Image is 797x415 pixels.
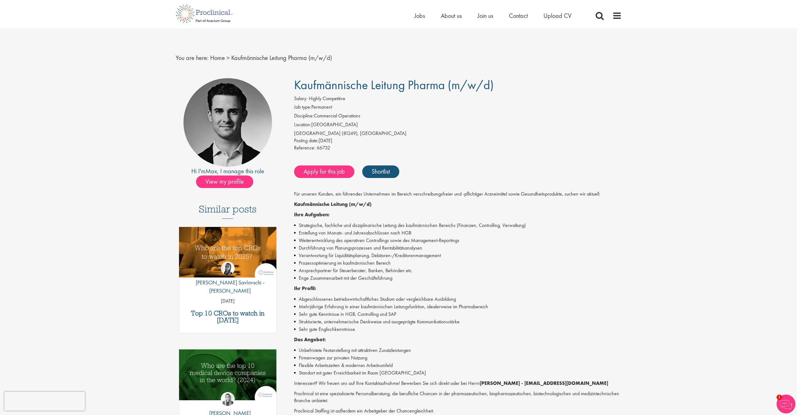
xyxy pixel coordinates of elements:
[210,54,225,62] a: breadcrumb link
[294,274,622,282] li: Enge Zusammenarbeit mit der Geschäftsführung
[480,380,608,386] strong: [PERSON_NAME] - [EMAIL_ADDRESS][DOMAIN_NAME]
[294,222,622,229] li: Strategische, fachliche und disziplinarische Leitung des kaufmännischen Bereichs (Finanzen, Contr...
[196,175,253,188] span: View my profile
[294,380,622,387] p: Interessiert? Wir freuen uns auf Ihre Kontaktaufnahme! Bewerben Sie sich direkt oder bei Herrn
[294,237,622,244] li: Weiterentwicklung des operativen Controllings sowie des Management-Reportings
[179,227,277,278] img: Top 10 CROs 2025 | Proclinical
[294,244,622,252] li: Durchführung von Planungsprozessen und Rentabilitätsanalysen
[309,95,345,102] span: Highly Competitive
[4,392,85,411] iframe: reCAPTCHA
[294,104,622,112] li: Permanent
[179,261,277,298] a: Theodora Savlovschi - Wicks [PERSON_NAME] Savlovschi - [PERSON_NAME]
[294,259,622,267] li: Prozessoptimierung im kaufmännischen Bereich
[227,54,230,62] span: >
[362,165,399,178] a: Shortlist
[478,12,493,20] a: Join us
[179,349,277,405] a: Link to a post
[231,54,332,62] span: Kaufmännische Leitung Pharma (m/w/d)
[183,78,272,167] img: imeage of recruiter Max Slevogt
[294,326,622,333] li: Sehr gute Englischkenntnisse
[294,303,622,310] li: Mehrjährige Erfahrung in einer kaufmännischen Leitungsfunktion, idealerweise im Pharmabereich
[294,95,308,102] label: Salary:
[441,12,462,20] a: About us
[294,191,622,198] p: Für unseren Kunden, ein führendes Unternehmen im Bereich verschreibungsfreier und -pflichtiger Ar...
[414,12,425,20] a: Jobs
[294,121,622,130] li: [GEOGRAPHIC_DATA]
[294,354,622,362] li: Firmenwagen zur privaten Nutzung
[294,130,622,137] div: [GEOGRAPHIC_DATA] (81249), [GEOGRAPHIC_DATA]
[179,349,277,400] img: Top 10 Medical Device Companies 2024
[294,310,622,318] li: Sehr gute Kenntnisse in HGB, Controlling und SAP
[196,177,259,185] a: View my profile
[294,137,622,144] div: [DATE]
[182,310,274,324] a: Top 10 CROs to watch in [DATE]
[294,336,326,343] strong: Das Angebot:
[294,407,622,415] p: Proclinical Staffing ist außerdem ein Arbeitgeber der Chancengleichheit.
[509,12,528,20] a: Contact
[294,347,622,354] li: Unbefristete Festanstellung mit attraktiven Zusatzleistungen
[205,167,217,175] a: Max
[294,267,622,274] li: Ansprechpartner für Steuerberater, Banken, Behörden etc.
[294,295,622,303] li: Abgeschlossenes betriebswirtschaftliches Studium oder vergleichbare Ausbildung
[294,165,354,178] a: Apply for this job
[199,204,257,219] h3: Similar posts
[294,285,316,292] strong: Ihr Profil:
[179,278,277,294] p: [PERSON_NAME] Savlovschi - [PERSON_NAME]
[179,298,277,305] p: [DATE]
[317,144,330,151] span: 66732
[294,112,314,120] label: Discipline:
[294,144,315,152] label: Reference:
[294,229,622,237] li: Erstellung von Monats- und Jahresabschlüssen nach HGB
[176,167,280,176] div: Hi I'm , I manage this role
[294,104,311,111] label: Job type:
[777,395,782,400] span: 1
[777,395,795,413] img: Chatbot
[221,392,235,406] img: Hannah Burke
[294,137,319,144] span: Posting date:
[294,390,622,405] p: Proclinical ist eine spezialisierte Personalberatung, die berufliche Chancen in der pharmazeutisc...
[294,211,330,218] strong: Ihre Aufgaben:
[294,369,622,377] li: Standort mit guter Erreichbarkeit im Raum [GEOGRAPHIC_DATA]
[294,77,494,93] span: Kaufmännische Leitung Pharma (m/w/d)
[221,261,235,275] img: Theodora Savlovschi - Wicks
[294,121,311,128] label: Location:
[294,191,622,415] div: Job description
[294,362,622,369] li: Flexible Arbeitszeiten & modernes Arbeitsumfeld
[294,318,622,326] li: Strukturierte, unternehmerische Denkweise und ausgeprägte Kommunikationsstärke
[294,112,622,121] li: Commercial Operations
[176,54,209,62] span: You are here:
[294,201,372,207] strong: Kaufmännische Leitung (m/w/d)
[294,252,622,259] li: Verantwortung für Liquiditätsplanung, Debitoren-/Kreditorenmanagement
[179,227,277,283] a: Link to a post
[543,12,571,20] a: Upload CV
